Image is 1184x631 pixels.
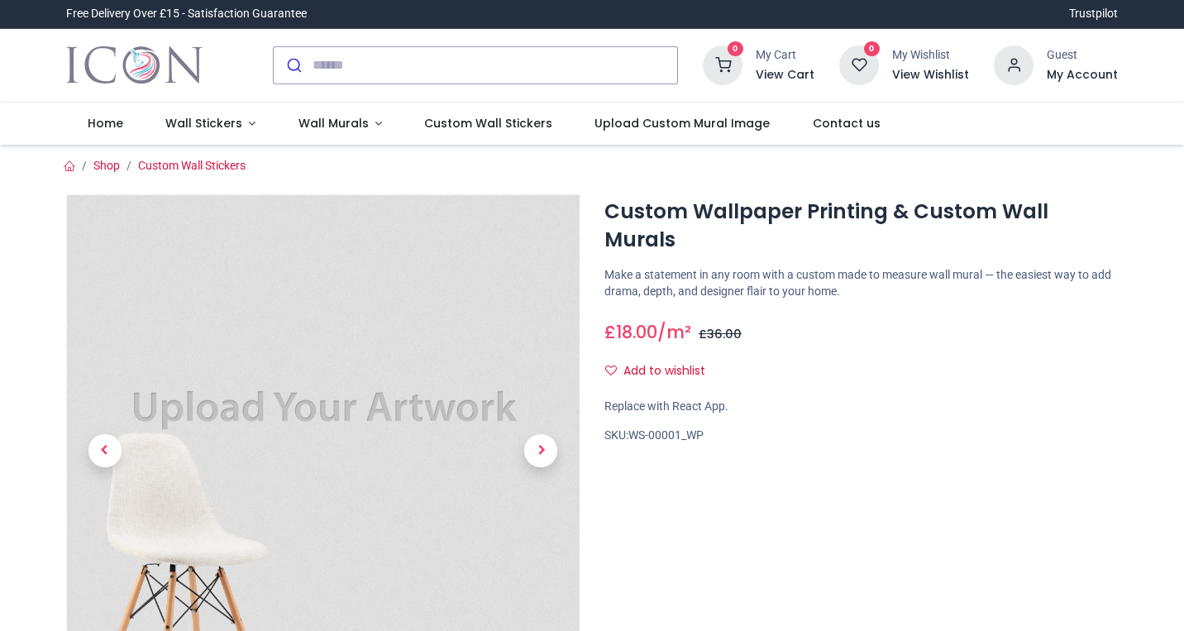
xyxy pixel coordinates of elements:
a: Wall Murals [277,103,403,146]
a: Custom Wall Stickers [138,159,246,172]
div: Free Delivery Over £15 - Satisfaction Guarantee [66,6,307,22]
span: Upload Custom Mural Image [594,115,770,131]
button: Submit [274,47,313,84]
span: /m² [657,320,691,344]
button: Add to wishlistAdd to wishlist [604,357,719,385]
i: Add to wishlist [605,365,617,376]
a: Logo of Icon Wall Stickers [66,42,203,88]
a: Previous [66,271,143,631]
div: My Wishlist [892,47,969,64]
span: WS-00001_WP [628,428,704,442]
a: Trustpilot [1069,6,1118,22]
div: Guest [1047,47,1118,64]
span: Home [88,115,123,131]
a: Wall Stickers [144,103,277,146]
h1: Custom Wallpaper Printing & Custom Wall Murals [604,198,1118,255]
span: Custom Wall Stickers [424,115,552,131]
div: Replace with React App. [604,399,1118,415]
a: Next [503,271,580,631]
a: 0 [703,57,742,70]
span: Next [524,434,557,467]
span: £ [699,326,742,342]
div: My Cart [756,47,814,64]
div: SKU: [604,428,1118,444]
img: Icon Wall Stickers [66,42,203,88]
a: Shop [93,159,120,172]
span: £ [604,320,657,344]
span: 18.00 [616,320,657,344]
a: My Account [1047,67,1118,84]
sup: 0 [864,41,880,57]
span: Wall Stickers [165,115,242,131]
span: 36.00 [707,326,742,342]
span: Contact us [813,115,881,131]
a: View Cart [756,67,814,84]
a: View Wishlist [892,67,969,84]
span: Previous [88,434,122,467]
span: Wall Murals [298,115,369,131]
p: Make a statement in any room with a custom made to measure wall mural — the easiest way to add dr... [604,267,1118,299]
sup: 0 [728,41,743,57]
a: 0 [839,57,879,70]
